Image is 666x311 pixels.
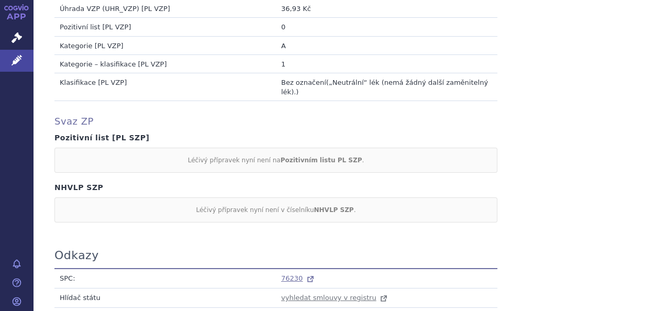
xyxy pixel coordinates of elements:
[281,294,389,302] a: vyhledat smlouvy v registru
[54,116,645,127] h4: Svaz ZP
[54,134,645,142] h4: Pozitivní list [PL SZP]
[54,288,276,307] td: Hlídač státu
[281,274,316,282] a: 76230
[54,18,276,36] td: Pozitivní list [PL VZP]
[54,73,276,101] td: Klasifikace [PL VZP]
[276,18,497,36] td: 0
[281,79,326,86] span: Bez označení
[54,249,99,262] h3: Odkazy
[54,269,276,288] td: SPC:
[314,206,354,214] strong: NHVLP SZP
[276,73,497,101] td: ( )
[281,79,488,96] span: „Neutrální“ lék (nemá žádný další zaměnitelný lék).
[276,36,497,54] td: A
[54,148,497,173] div: Léčivý přípravek nyní není na .
[276,54,497,73] td: 1
[281,274,303,282] span: 76230
[54,36,276,54] td: Kategorie [PL VZP]
[54,197,497,223] div: Léčivý přípravek nyní není v číselníku .
[54,183,645,192] h4: NHVLP SZP
[281,157,362,164] strong: Pozitivním listu PL SZP
[54,54,276,73] td: Kategorie – klasifikace [PL VZP]
[281,294,376,302] span: vyhledat smlouvy v registru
